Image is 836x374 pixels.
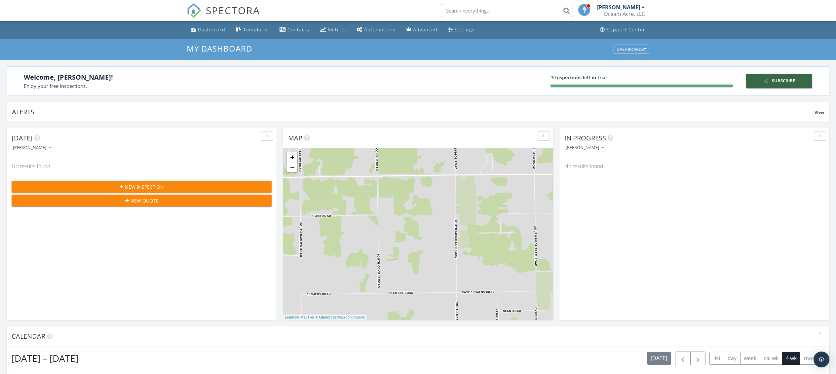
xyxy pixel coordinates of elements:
[12,181,272,193] button: New Inspection
[297,315,315,319] a: © MapTiler
[243,26,269,33] div: Templates
[709,352,724,365] button: list
[564,133,606,142] span: In Progress
[815,110,824,115] span: View
[445,24,477,36] a: Settings
[364,26,396,33] div: Automations
[277,24,312,36] a: Contacts
[12,195,272,206] button: New Quote
[12,133,33,142] span: [DATE]
[288,133,302,142] span: Map
[12,143,53,152] button: [PERSON_NAME]
[675,352,691,365] button: Previous
[614,45,649,54] button: Dashboards
[647,352,671,365] button: [DATE]
[233,24,272,36] a: Templates
[285,315,296,319] a: Leaflet
[746,74,812,88] a: Subscribe
[597,4,640,11] div: [PERSON_NAME]
[455,26,475,33] div: Settings
[566,145,604,150] div: [PERSON_NAME]
[187,43,252,54] span: My Dashboard
[24,82,418,90] div: Enjoy your free inspections.
[188,24,228,36] a: Dashboard
[764,79,772,84] img: icon-sparkles-377fab4bbd7c819a5895.svg
[690,352,706,365] button: Next
[131,197,158,204] span: New Quote
[617,47,646,52] div: Dashboards
[800,352,824,365] button: month
[198,26,225,33] div: Dashboard
[607,26,645,33] div: Support Center
[187,9,260,23] a: SPECTORA
[782,352,800,365] button: 4 wk
[7,157,277,175] div: No results found
[550,74,733,81] div: -3 Inspections left in trial
[206,3,260,17] span: SPECTORA
[287,152,297,162] a: Zoom in
[287,162,297,172] a: Zoom out
[283,315,366,320] div: |
[814,352,829,367] div: Open Intercom Messenger
[287,26,309,33] div: Contacts
[740,352,760,365] button: week
[317,24,349,36] a: Metrics
[24,72,418,82] div: Welcome, [PERSON_NAME]!
[559,157,829,175] div: No results found
[760,352,782,365] button: cal wk
[316,315,365,319] a: © OpenStreetMap contributors
[749,78,810,84] div: Subscribe
[604,11,645,17] div: Dream Acre, LLC
[597,24,648,36] a: Support Center
[12,332,45,341] span: Calendar
[441,4,573,17] input: Search everything...
[13,145,51,150] div: [PERSON_NAME]
[354,24,398,36] a: Automations (Basic)
[328,26,346,33] div: Metrics
[413,26,437,33] div: Advanced
[125,183,164,190] span: New Inspection
[724,352,741,365] button: day
[564,143,605,152] button: [PERSON_NAME]
[12,107,815,116] div: Alerts
[12,352,78,365] h2: [DATE] – [DATE]
[187,3,201,18] img: The Best Home Inspection Software - Spectora
[403,24,440,36] a: Advanced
